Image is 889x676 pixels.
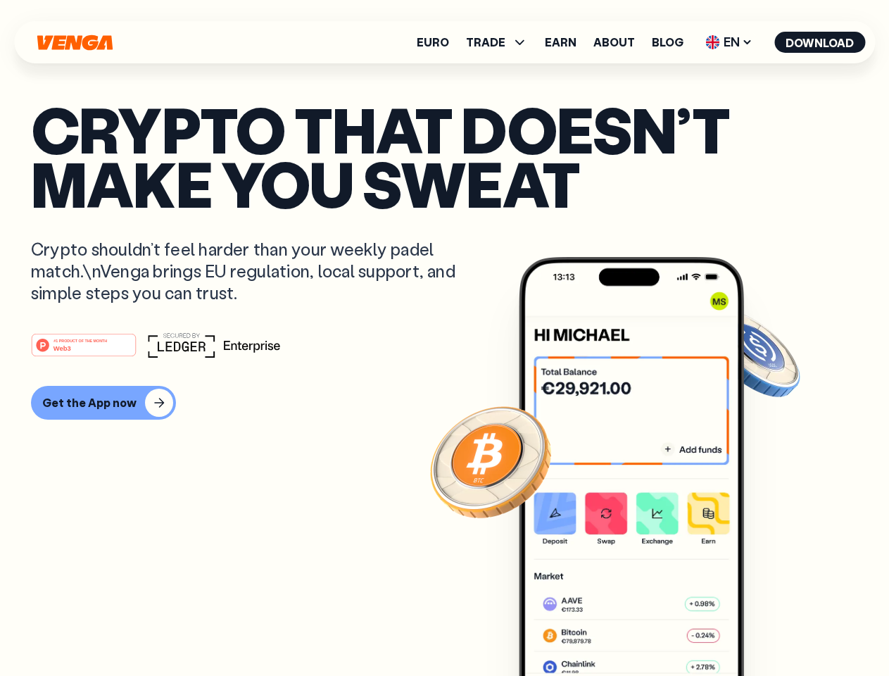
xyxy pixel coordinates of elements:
span: EN [700,31,757,54]
img: Bitcoin [427,398,554,525]
img: flag-uk [705,35,719,49]
a: Get the App now [31,386,858,420]
a: Blog [652,37,683,48]
a: Earn [545,37,576,48]
p: Crypto shouldn’t feel harder than your weekly padel match.\nVenga brings EU regulation, local sup... [31,238,476,304]
tspan: Web3 [53,344,71,351]
div: Get the App now [42,396,137,410]
a: Euro [417,37,449,48]
button: Get the App now [31,386,176,420]
svg: Home [35,35,114,51]
tspan: #1 PRODUCT OF THE MONTH [53,338,107,342]
img: USDC coin [702,303,803,404]
span: TRADE [466,34,528,51]
a: About [593,37,635,48]
p: Crypto that doesn’t make you sweat [31,102,858,210]
a: #1 PRODUCT OF THE MONTHWeb3 [31,342,137,360]
button: Download [774,32,865,53]
span: TRADE [466,37,505,48]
